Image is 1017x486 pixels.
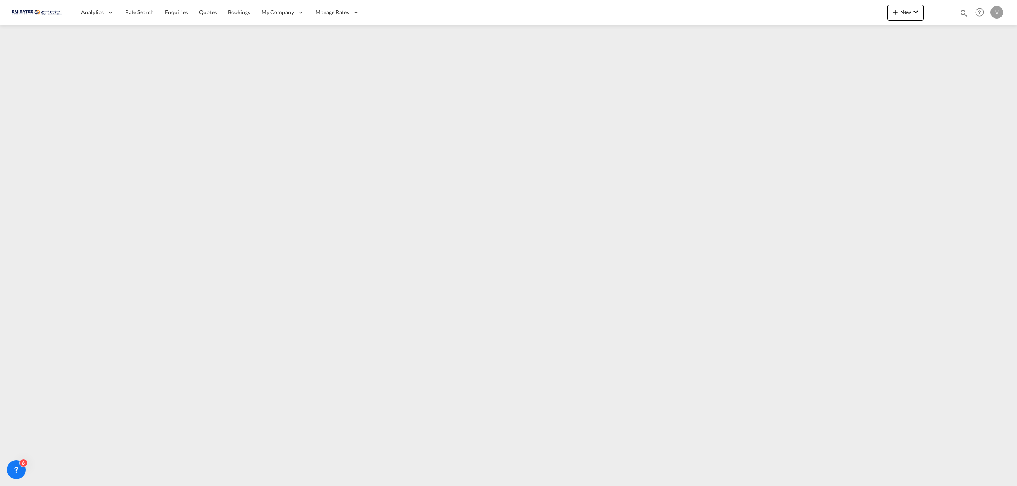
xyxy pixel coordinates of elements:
[12,4,66,21] img: c67187802a5a11ec94275b5db69a26e6.png
[887,5,924,21] button: icon-plus 400-fgNewicon-chevron-down
[199,9,217,15] span: Quotes
[81,8,104,16] span: Analytics
[165,9,188,15] span: Enquiries
[891,9,920,15] span: New
[228,9,250,15] span: Bookings
[990,6,1003,19] div: V
[261,8,294,16] span: My Company
[911,7,920,17] md-icon: icon-chevron-down
[315,8,349,16] span: Manage Rates
[973,6,990,20] div: Help
[959,9,968,21] div: icon-magnify
[891,7,900,17] md-icon: icon-plus 400-fg
[125,9,154,15] span: Rate Search
[973,6,986,19] span: Help
[959,9,968,17] md-icon: icon-magnify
